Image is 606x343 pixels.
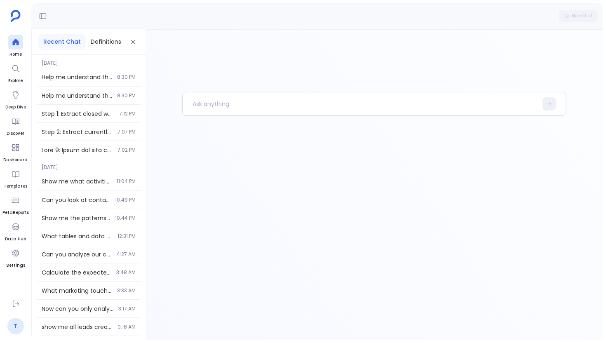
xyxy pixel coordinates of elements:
span: Deep Dive [5,104,26,110]
span: What marketing touches influenced the winning deals? [42,287,112,295]
span: Home [8,51,23,58]
a: Discover [7,114,24,137]
span: Help me understand the duplicate contacts in Hubspot and Salesforce [42,73,112,81]
a: Explore [8,61,23,84]
span: Step 4: Score and rank open opportunities based on similarity to successful patterns from Step 3 ... [42,146,113,154]
a: Deep Dive [5,87,26,110]
span: Can you analyze our contact data to create a persona analysis and identify patterns in job titles... [42,250,112,258]
span: Calculate the expected pipeline value in dollars for each lead source. Show average deal size, to... [42,268,111,277]
span: Show me the patterns with what titles are involved in the sales cycle when we move deals to close... [42,214,110,222]
span: Step 2: Extract currently open opportunities with the same comprehensive metrics as Step 1 Query ... [42,128,113,136]
a: Dashboard [3,140,28,163]
a: Data Hub [5,219,26,242]
a: PetaReports [2,193,29,216]
span: Now can you only analyze the enterprise segment [42,305,113,313]
span: show me all leads created by source [42,323,113,331]
a: T [7,318,24,334]
span: Settings [6,262,25,269]
button: Definitions [86,34,126,49]
span: Help me understand the duplicate contacts in Hubspot and Salesforce [42,92,112,100]
span: 8:30 PM [117,92,136,99]
span: Step 1: Extract closed won deals from the last 1 year with comprehensive deal and engagement metr... [42,110,114,118]
span: Templates [4,183,27,190]
span: PetaReports [2,209,29,216]
span: 7:02 PM [117,147,136,153]
button: Recent Chat [38,34,86,49]
span: 3:33 AM [117,287,136,294]
span: 10:49 PM [115,197,136,203]
span: 12:31 PM [117,233,136,240]
a: Templates [4,167,27,190]
span: 0:18 AM [117,324,136,330]
a: Home [8,35,23,58]
span: What tables and data points are available related to deals, sales, or closed deals? Show me the s... [42,232,113,240]
span: 7:07 PM [117,129,136,135]
span: [DATE] [37,55,141,66]
span: 3:17 AM [118,305,136,312]
a: Settings [6,246,25,269]
span: Discover [7,130,24,137]
span: Can you look at contact titles for closed won deals in the last 100 days [42,196,110,204]
span: Dashboard [3,157,28,163]
span: Explore [8,78,23,84]
span: Data Hub [5,236,26,242]
span: 3:48 AM [116,269,136,276]
span: [DATE] [37,159,141,171]
img: petavue logo [11,10,21,22]
span: Show me what activities and engagement patterns were involved in closed won deals to understand t... [42,177,112,186]
span: 11:04 PM [117,178,136,185]
span: 4:27 AM [117,251,136,258]
span: 10:44 PM [115,215,136,221]
span: 7:12 PM [119,110,136,117]
span: 8:30 PM [117,74,136,80]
